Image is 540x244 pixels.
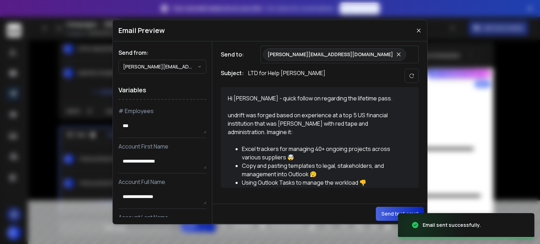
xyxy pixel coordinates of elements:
h1: Variables [118,81,206,100]
h1: Email Preview [118,26,165,35]
li: Separately tracking savings in another spreadsheet 😤 [242,187,404,195]
p: Account First Name [118,142,206,151]
p: [PERSON_NAME][EMAIL_ADDRESS][DOMAIN_NAME] [268,51,393,58]
h1: Send from: [118,48,206,57]
li: Copy and pasting templates to legal, stakeholders, and management into Outlook 😮‍💨 [242,161,404,178]
p: Account Last Name [118,213,206,222]
li: Excel trackers for managing 40+ ongoing projects across various suppliers 🤯 [242,145,404,161]
div: Hi [PERSON_NAME] - quick follow on regarding the lifetime pass. [228,94,404,103]
p: Account Full Name [118,178,206,186]
p: # Employees [118,107,206,115]
h1: Subject: [221,69,244,83]
button: Send test email [376,207,424,221]
li: Using Outlook Tasks to manage the workload 👎 [242,178,404,187]
div: Email sent successfully. [423,222,481,229]
h1: Send to: [221,50,249,59]
div: undrift was forged based on experience at a top 5 US financial institution that was [PERSON_NAME]... [228,111,404,136]
p: LTD for Help [PERSON_NAME] [248,69,326,83]
p: [PERSON_NAME][EMAIL_ADDRESS][DOMAIN_NAME] [123,63,198,70]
